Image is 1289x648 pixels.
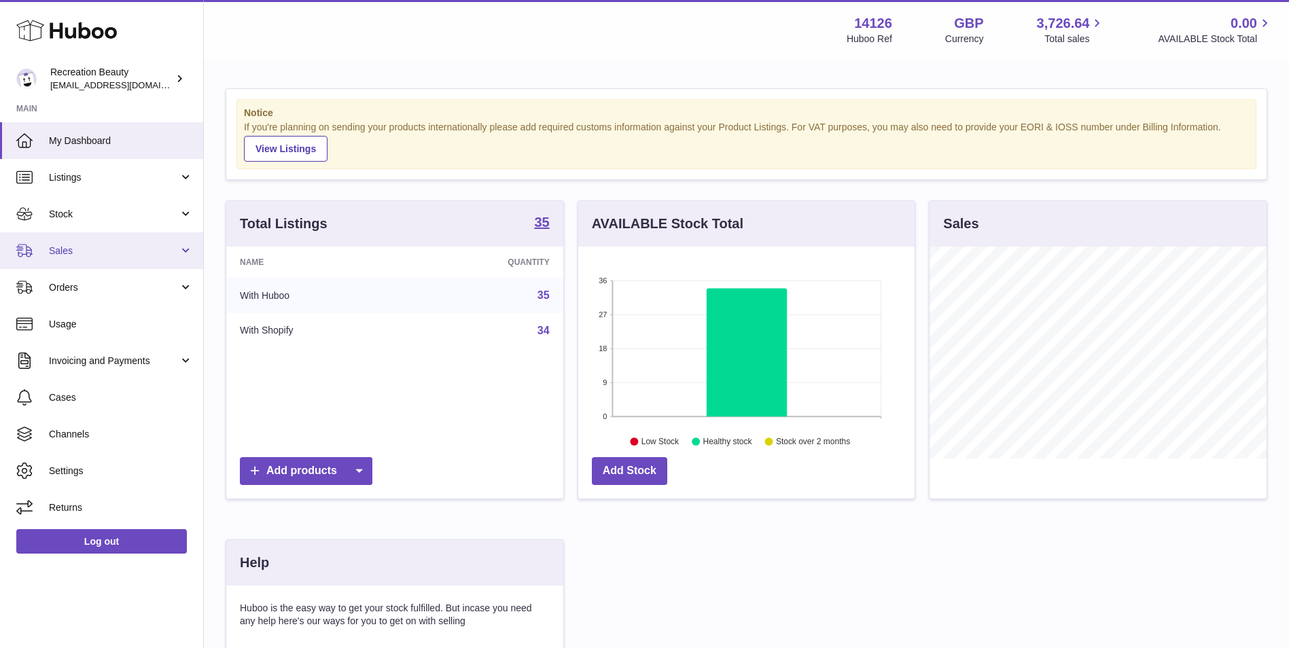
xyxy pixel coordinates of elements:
[244,121,1249,162] div: If you're planning on sending your products internationally please add required customs informati...
[49,501,193,514] span: Returns
[592,457,667,485] a: Add Stock
[49,428,193,441] span: Channels
[50,79,200,90] span: [EMAIL_ADDRESS][DOMAIN_NAME]
[49,245,179,257] span: Sales
[534,215,549,229] strong: 35
[1158,14,1273,46] a: 0.00 AVAILABLE Stock Total
[240,602,550,628] p: Huboo is the easy way to get your stock fulfilled. But incase you need any help here's our ways f...
[49,208,179,221] span: Stock
[1037,14,1106,46] a: 3,726.64 Total sales
[945,33,984,46] div: Currency
[943,215,978,233] h3: Sales
[854,14,892,33] strong: 14126
[847,33,892,46] div: Huboo Ref
[1037,14,1090,33] span: 3,726.64
[1231,14,1257,33] span: 0.00
[599,276,607,285] text: 36
[49,355,179,367] span: Invoicing and Payments
[49,391,193,404] span: Cases
[599,344,607,353] text: 18
[49,281,179,294] span: Orders
[1044,33,1105,46] span: Total sales
[408,247,563,278] th: Quantity
[240,554,269,572] h3: Help
[703,437,752,446] text: Healthy stock
[16,69,37,89] img: customercare@recreationbeauty.com
[16,529,187,554] a: Log out
[49,318,193,331] span: Usage
[599,310,607,319] text: 27
[954,14,983,33] strong: GBP
[537,289,550,301] a: 35
[244,136,328,162] a: View Listings
[641,437,679,446] text: Low Stock
[534,215,549,232] a: 35
[226,278,408,313] td: With Huboo
[240,215,328,233] h3: Total Listings
[244,107,1249,120] strong: Notice
[49,465,193,478] span: Settings
[50,66,173,92] div: Recreation Beauty
[226,247,408,278] th: Name
[776,437,850,446] text: Stock over 2 months
[49,171,179,184] span: Listings
[592,215,743,233] h3: AVAILABLE Stock Total
[1158,33,1273,46] span: AVAILABLE Stock Total
[226,313,408,348] td: With Shopify
[603,378,607,386] text: 9
[603,412,607,420] text: 0
[537,325,550,336] a: 34
[49,134,193,147] span: My Dashboard
[240,457,372,485] a: Add products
